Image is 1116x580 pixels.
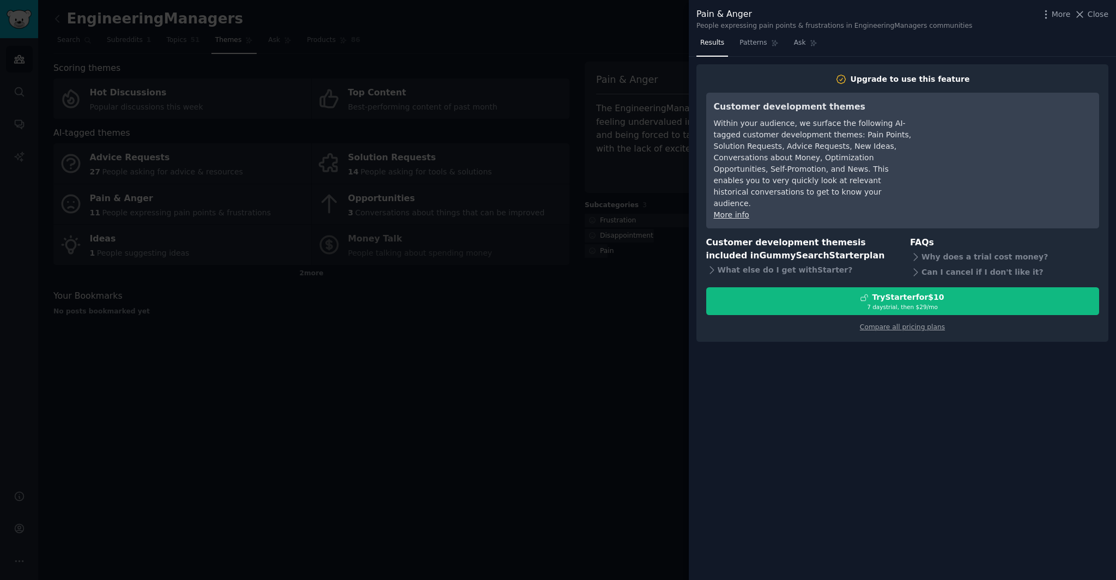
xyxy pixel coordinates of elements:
div: What else do I get with Starter ? [706,263,895,278]
button: TryStarterfor$107 daystrial, then $29/mo [706,287,1099,315]
div: Upgrade to use this feature [851,74,970,85]
a: Ask [790,34,821,57]
span: Results [700,38,724,48]
span: Patterns [739,38,767,48]
div: Can I cancel if I don't like it? [910,264,1099,280]
a: Patterns [736,34,782,57]
div: 7 days trial, then $ 29 /mo [707,303,1099,311]
a: Results [696,34,728,57]
div: Pain & Anger [696,8,972,21]
button: More [1040,9,1071,20]
span: Ask [794,38,806,48]
h3: Customer development themes [714,100,913,114]
h3: FAQs [910,236,1099,250]
span: Close [1088,9,1108,20]
div: Why does a trial cost money? [910,249,1099,264]
button: Close [1074,9,1108,20]
div: Try Starter for $10 [872,292,944,303]
div: People expressing pain points & frustrations in EngineeringManagers communities [696,21,972,31]
span: More [1052,9,1071,20]
h3: Customer development themes is included in plan [706,236,895,263]
div: Within your audience, we surface the following AI-tagged customer development themes: Pain Points... [714,118,913,209]
span: GummySearch Starter [759,250,863,261]
iframe: YouTube video player [928,100,1091,182]
a: Compare all pricing plans [860,323,945,331]
a: More info [714,210,749,219]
